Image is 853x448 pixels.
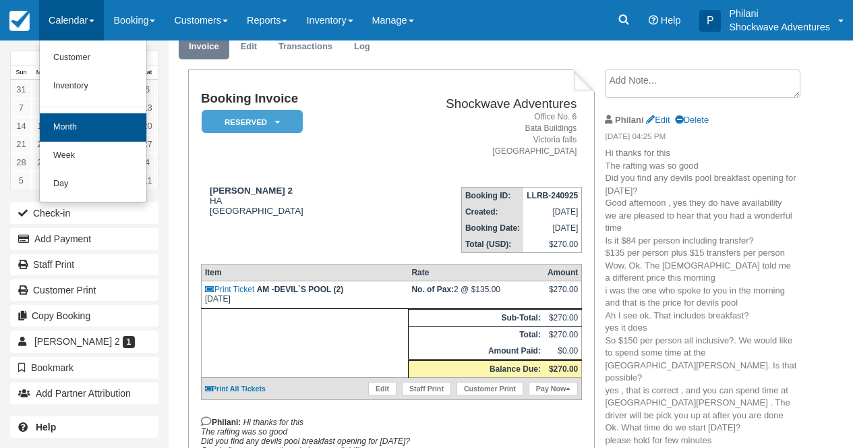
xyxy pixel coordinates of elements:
[544,310,582,327] td: $270.00
[137,117,158,135] a: 20
[461,204,523,220] th: Created:
[344,34,380,60] a: Log
[40,44,146,72] a: Customer
[257,285,343,294] strong: AM -DEVIL`S POOL (2)
[39,40,147,202] ul: Calendar
[729,20,830,34] p: Shockwave Adventures
[461,220,523,236] th: Booking Date:
[544,327,582,343] td: $270.00
[32,65,53,80] th: Mon
[549,364,578,374] strong: $270.00
[11,99,32,117] a: 7
[10,202,158,224] button: Check-in
[123,336,136,348] span: 1
[9,11,30,31] img: checkfront-main-nav-mini-logo.png
[32,117,53,135] a: 15
[10,305,158,327] button: Copy Booking
[370,111,577,158] address: Office No. 6 Bata Buildings Victoria falls [GEOGRAPHIC_DATA]
[729,7,830,20] p: Philani
[32,171,53,190] a: 6
[402,382,451,395] a: Staff Print
[10,254,158,275] a: Staff Print
[137,171,158,190] a: 11
[408,360,544,378] th: Balance Due:
[523,236,582,253] td: $270.00
[231,34,267,60] a: Edit
[34,336,120,347] span: [PERSON_NAME] 2
[11,80,32,99] a: 31
[523,204,582,220] td: [DATE]
[10,416,158,438] a: Help
[137,65,158,80] th: Sat
[36,422,56,432] b: Help
[40,113,146,142] a: Month
[32,99,53,117] a: 8
[675,115,709,125] a: Delete
[268,34,343,60] a: Transactions
[457,382,523,395] a: Customer Print
[368,382,396,395] a: Edit
[201,264,408,281] th: Item
[544,264,582,281] th: Amount
[40,170,146,198] a: Day
[11,171,32,190] a: 5
[10,331,158,352] a: [PERSON_NAME] 2 1
[605,131,798,146] em: [DATE] 04:25 PM
[32,80,53,99] a: 1
[408,343,544,360] th: Amount Paid:
[210,186,293,196] strong: [PERSON_NAME] 2
[137,135,158,153] a: 27
[40,72,146,101] a: Inventory
[408,281,544,309] td: 2 @ $135.00
[137,80,158,99] a: 6
[201,92,365,106] h1: Booking Invoice
[370,97,577,111] h2: Shockwave Adventures
[529,382,578,395] a: Pay Now
[137,153,158,171] a: 4
[544,343,582,360] td: $0.00
[11,135,32,153] a: 21
[201,418,241,427] strong: Philani:
[699,10,721,32] div: P
[408,264,544,281] th: Rate
[646,115,670,125] a: Edit
[461,188,523,204] th: Booking ID:
[411,285,454,294] strong: No. of Pax
[201,109,298,134] a: Reserved
[523,220,582,236] td: [DATE]
[10,383,158,404] button: Add Partner Attribution
[11,153,32,171] a: 28
[11,65,32,80] th: Sun
[137,99,158,117] a: 13
[40,142,146,170] a: Week
[202,110,303,134] em: Reserved
[201,186,365,216] div: HA [GEOGRAPHIC_DATA]
[201,281,408,309] td: [DATE]
[10,357,158,379] button: Bookmark
[10,279,158,301] a: Customer Print
[408,310,544,327] th: Sub-Total:
[649,16,658,25] i: Help
[10,228,158,250] button: Add Payment
[548,285,578,305] div: $270.00
[179,34,229,60] a: Invoice
[527,191,578,200] strong: LLRB-240925
[461,236,523,253] th: Total (USD):
[205,385,266,393] a: Print All Tickets
[11,117,32,135] a: 14
[32,153,53,171] a: 29
[615,115,643,125] strong: Philani
[205,285,254,294] a: Print Ticket
[32,135,53,153] a: 22
[661,15,681,26] span: Help
[408,327,544,343] th: Total:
